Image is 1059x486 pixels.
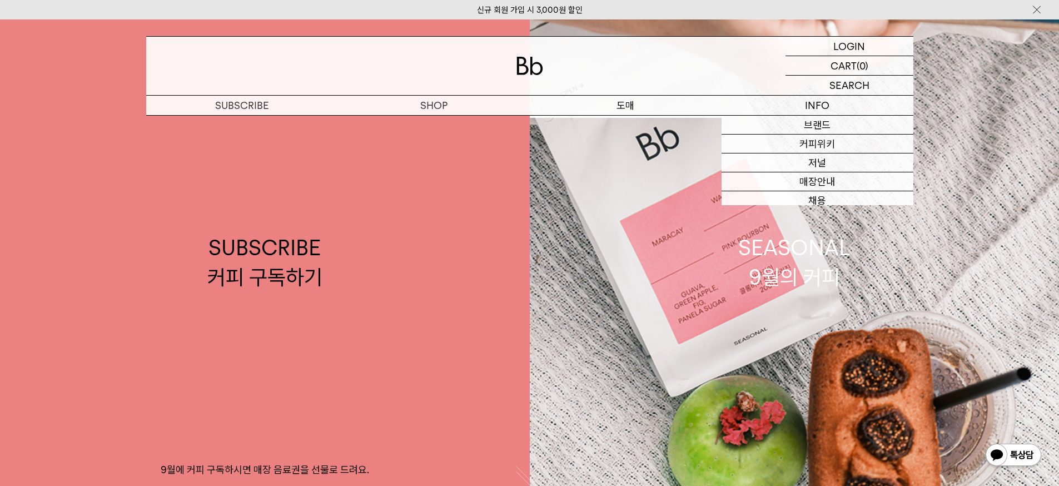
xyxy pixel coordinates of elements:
[722,135,913,153] a: 커피위키
[833,37,865,56] p: LOGIN
[722,153,913,172] a: 저널
[831,56,857,75] p: CART
[857,56,868,75] p: (0)
[722,96,913,115] p: INFO
[985,443,1042,469] img: 카카오톡 채널 1:1 채팅 버튼
[722,172,913,191] a: 매장안내
[530,116,722,135] a: 도매 서비스
[146,96,338,115] a: SUBSCRIBE
[477,5,583,15] a: 신규 회원 가입 시 3,000원 할인
[207,233,322,292] div: SUBSCRIBE 커피 구독하기
[785,56,913,76] a: CART (0)
[338,96,530,115] a: SHOP
[530,96,722,115] p: 도매
[516,57,543,75] img: 로고
[785,37,913,56] a: LOGIN
[722,116,913,135] a: 브랜드
[722,191,913,210] a: 채용
[829,76,869,95] p: SEARCH
[738,233,851,292] div: SEASONAL 9월의 커피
